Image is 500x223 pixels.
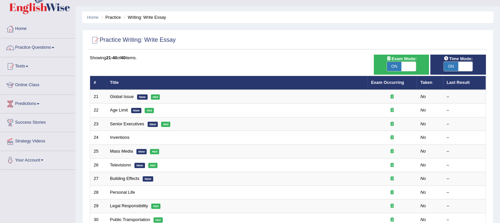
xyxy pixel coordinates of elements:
[110,217,150,222] a: Public Transportation
[122,14,166,20] li: Writing: Write Essay
[110,176,139,181] a: Building Effects
[420,121,426,126] em: No
[151,204,160,209] em: Hot
[121,55,125,60] b: 40
[371,94,413,100] div: Exam occurring question
[90,131,107,145] td: 24
[447,189,482,196] div: –
[371,162,413,168] div: Exam occurring question
[420,217,426,222] em: No
[90,158,107,172] td: 26
[447,135,482,141] div: –
[0,38,75,55] a: Practice Questions
[90,172,107,186] td: 27
[143,176,153,182] em: New
[161,122,170,127] em: Hot
[420,162,426,167] em: No
[110,190,135,195] a: Personal Life
[150,149,159,154] em: Hot
[420,149,426,154] em: No
[90,145,107,159] td: 25
[443,76,486,90] th: Last Result
[0,95,75,111] a: Predictions
[371,217,413,223] div: Exam occurring question
[447,121,482,127] div: –
[90,55,486,61] div: Showing of items.
[420,135,426,140] em: No
[0,113,75,130] a: Success Stories
[154,217,163,223] em: Hot
[371,121,413,127] div: Exam occurring question
[447,203,482,209] div: –
[371,148,413,155] div: Exam occurring question
[0,132,75,149] a: Strategy Videos
[110,94,134,99] a: Global Issue
[447,94,482,100] div: –
[107,76,368,90] th: Title
[371,135,413,141] div: Exam occurring question
[110,108,128,112] a: Age Limit
[136,149,147,154] em: New
[441,55,475,62] span: Time Mode:
[447,176,482,182] div: –
[420,203,426,208] em: No
[417,76,443,90] th: Taken
[90,90,107,104] td: 21
[420,108,426,112] em: No
[148,122,158,127] em: New
[384,55,419,62] span: Exam Mode:
[110,203,148,208] a: Legal Responsibility
[0,20,75,36] a: Home
[420,94,426,99] em: No
[90,104,107,117] td: 22
[110,162,131,167] a: Televisionn
[444,62,458,71] span: ON
[374,55,429,75] div: Show exams occurring in exams
[134,163,145,168] em: New
[0,57,75,74] a: Tests
[371,107,413,113] div: Exam occurring question
[137,94,148,100] em: New
[151,94,160,100] em: Hot
[110,121,144,126] a: Senior Executives
[420,176,426,181] em: No
[447,107,482,113] div: –
[131,108,142,113] em: New
[110,135,130,140] a: Inventions
[447,162,482,168] div: –
[371,189,413,196] div: Exam occurring question
[0,151,75,167] a: Your Account
[87,15,99,20] a: Home
[110,149,133,154] a: Mass Media
[90,35,176,45] h2: Practice Writing: Write Essay
[145,108,154,113] em: Hot
[0,76,75,92] a: Online Class
[371,203,413,209] div: Exam occurring question
[90,76,107,90] th: #
[90,117,107,131] td: 23
[90,199,107,213] td: 29
[148,163,157,168] em: Hot
[447,217,482,223] div: –
[106,55,117,60] b: 21-40
[387,62,401,71] span: ON
[447,148,482,155] div: –
[100,14,121,20] li: Practice
[371,80,404,85] a: Exam Occurring
[371,176,413,182] div: Exam occurring question
[420,190,426,195] em: No
[90,186,107,199] td: 28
